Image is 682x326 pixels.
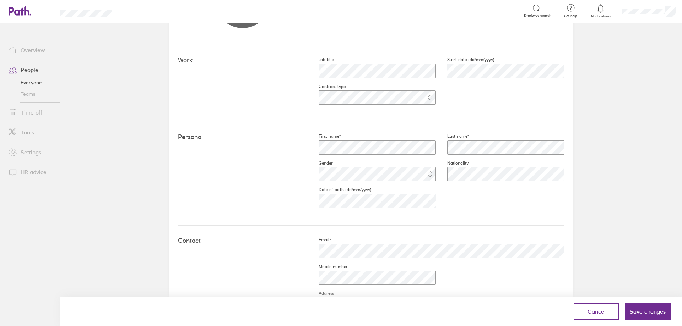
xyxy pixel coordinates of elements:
[307,84,346,89] label: Contract type
[559,14,582,18] span: Get help
[3,43,60,57] a: Overview
[3,145,60,159] a: Settings
[307,291,334,296] label: Address
[307,160,333,166] label: Gender
[436,133,469,139] label: Last name*
[178,133,307,141] h4: Personal
[3,88,60,100] a: Teams
[524,13,551,18] span: Employee search
[307,187,372,193] label: Date of birth (dd/mm/yyyy)
[3,63,60,77] a: People
[436,160,469,166] label: Nationality
[588,308,606,315] span: Cancel
[589,14,612,18] span: Notifications
[3,105,60,120] a: Time off
[3,165,60,179] a: HR advice
[178,57,307,64] h4: Work
[574,303,619,320] button: Cancel
[3,77,60,88] a: Everyone
[307,57,334,62] label: Job title
[307,264,348,270] label: Mobile number
[131,7,149,14] div: Search
[630,308,666,315] span: Save changes
[436,57,494,62] label: Start date (dd/mm/yyyy)
[307,237,331,243] label: Email*
[307,133,341,139] label: First name*
[3,125,60,139] a: Tools
[625,303,671,320] button: Save changes
[589,4,612,18] a: Notifications
[178,237,307,244] h4: Contact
